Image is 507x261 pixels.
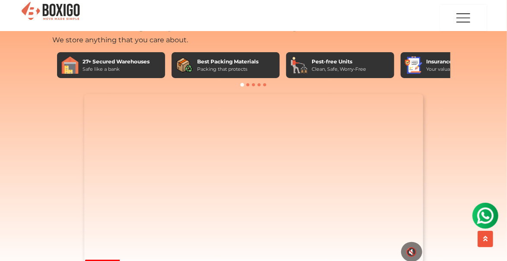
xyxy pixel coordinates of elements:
[53,36,188,44] span: We store anything that you care about.
[83,66,150,73] div: Safe like a bank
[427,58,491,66] div: Insurance Included
[455,5,472,31] img: menu
[9,9,26,26] img: whatsapp-icon.svg
[198,66,259,73] div: Packing that protects
[427,66,491,73] div: Your valuables, our promise
[312,66,367,73] div: Clean, Safe, Worry-Free
[83,58,150,66] div: 27+ Secured Warehouses
[405,57,422,74] img: Insurance Included
[20,1,81,22] img: Boxigo
[79,18,153,32] span: Self Storage
[176,57,193,74] img: Best Packing Materials
[198,58,259,66] div: Best Packing Materials
[478,231,493,247] button: scroll up
[290,57,308,74] img: Pest-free Units
[312,58,367,66] div: Pest-free Units
[61,57,79,74] img: 27+ Secured Warehouses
